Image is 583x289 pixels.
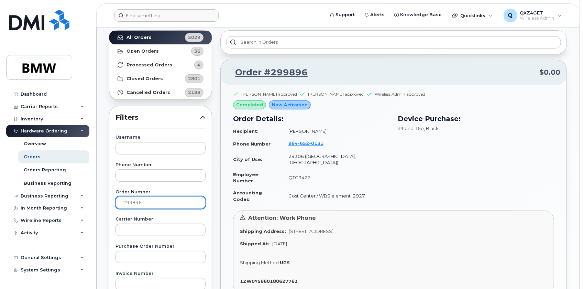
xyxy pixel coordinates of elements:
strong: Closed Orders [126,76,163,82]
span: 2801 [188,75,200,82]
strong: City of Use: [233,157,262,162]
strong: Accounting Codes: [233,190,262,202]
span: New Activation [272,101,308,108]
td: [PERSON_NAME] [282,125,389,137]
label: Purchase Order Number [115,244,206,249]
div: Wireless Admin approved [375,91,425,97]
span: Attention: Work Phone [248,215,316,221]
label: Order Number [115,190,206,194]
td: Cost Center / WBS element: 2927 [282,187,389,205]
strong: UPS [280,260,290,265]
input: Search in orders [226,36,561,49]
strong: 1ZW0Y5860180627763 [240,278,298,284]
span: Alerts [370,11,385,18]
strong: Shipped At: [240,241,269,246]
a: All Orders5029 [109,31,212,44]
strong: Recipient: [233,128,258,134]
strong: Employee Number [233,172,258,184]
span: Knowledge Base [400,11,442,18]
span: 5029 [188,34,200,41]
a: Order #299896 [227,66,308,79]
span: 4 [197,62,200,68]
div: [PERSON_NAME] approved [241,91,297,97]
td: QTC3422 [282,169,389,187]
span: , Black [424,126,439,131]
iframe: Messenger Launcher [553,259,578,284]
label: Username [115,135,206,140]
span: [STREET_ADDRESS] [289,228,333,234]
td: 29306 ([GEOGRAPHIC_DATA], [GEOGRAPHIC_DATA]) [282,150,389,169]
div: Quicklinks [447,9,497,22]
span: QXZ4GET [520,10,554,15]
strong: Phone Number [233,141,271,147]
a: 1ZW0Y5860180627763 [240,278,300,284]
a: Processed Orders4 [109,58,212,72]
a: 8646520131 [288,140,332,146]
span: Shipping Method: [240,260,280,265]
input: Find something... [114,9,219,22]
span: iPhone 16e [398,126,424,131]
label: Phone Number [115,163,206,167]
h3: Device Purchase: [398,114,554,124]
span: $0.00 [539,67,560,77]
span: Filters [115,113,200,122]
span: Q [508,11,513,20]
div: QXZ4GET [499,9,566,22]
span: 652 [298,140,309,146]
strong: All Orders [126,35,152,40]
a: Cancelled Orders2188 [109,86,212,99]
span: 36 [194,48,200,54]
strong: Open Orders [126,49,159,54]
strong: Cancelled Orders [126,90,170,95]
a: Closed Orders2801 [109,72,212,86]
label: Carrier Number [115,217,206,222]
span: [DATE] [272,241,287,246]
strong: Processed Orders [126,62,172,68]
span: 0131 [309,140,323,146]
a: Knowledge Base [389,8,447,22]
strong: Shipping Address: [240,228,286,234]
span: Support [335,11,355,18]
a: Open Orders36 [109,44,212,58]
a: Support [325,8,360,22]
label: Invoice Number [115,271,206,276]
span: Quicklinks [460,13,485,18]
a: Alerts [360,8,389,22]
span: completed [236,101,263,108]
span: Wireless Admin [520,15,554,21]
span: 2188 [188,89,200,96]
span: 864 [288,140,323,146]
div: [PERSON_NAME] approved [308,91,364,97]
h3: Order Details: [233,114,389,124]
